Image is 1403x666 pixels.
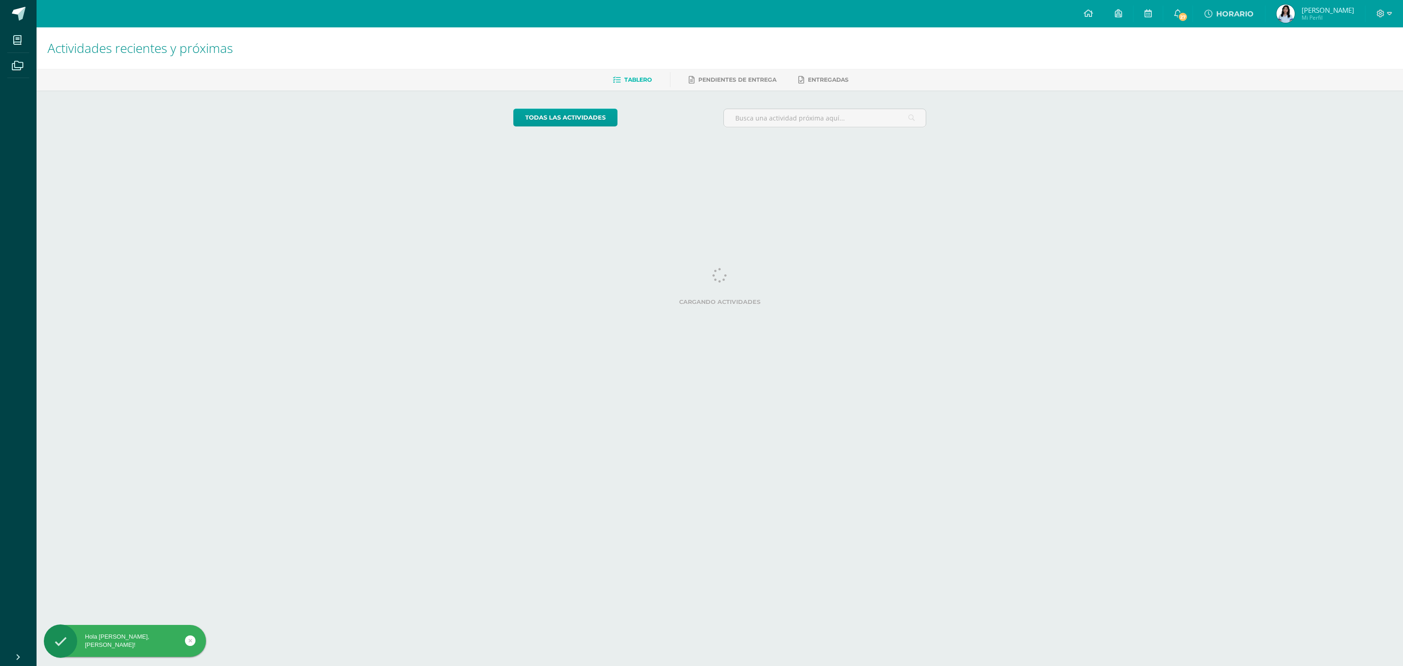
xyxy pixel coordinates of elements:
[1302,14,1354,21] span: Mi Perfil
[513,299,927,305] label: Cargando actividades
[624,76,652,83] span: Tablero
[689,73,776,87] a: Pendientes de entrega
[798,73,849,87] a: Entregadas
[44,633,206,649] div: Hola [PERSON_NAME], [PERSON_NAME]!
[808,76,849,83] span: Entregadas
[698,76,776,83] span: Pendientes de entrega
[1276,5,1295,23] img: 223bf6bb1d575a081e0f9f660850f2a8.png
[1216,10,1254,18] span: HORARIO
[513,109,617,126] a: todas las Actividades
[1178,12,1188,22] span: 27
[47,39,233,57] span: Actividades recientes y próximas
[613,73,652,87] a: Tablero
[1302,5,1354,15] span: [PERSON_NAME]
[724,109,926,127] input: Busca una actividad próxima aquí...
